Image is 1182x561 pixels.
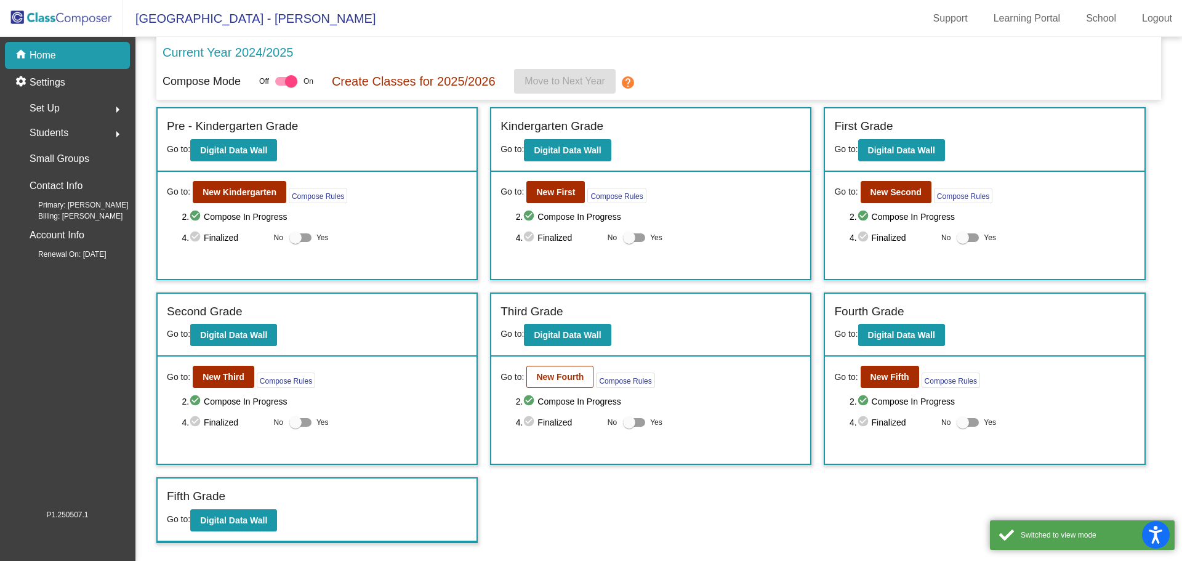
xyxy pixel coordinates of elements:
mat-icon: check_circle [189,209,204,224]
mat-icon: check_circle [857,394,872,409]
span: Billing: [PERSON_NAME] [18,211,123,222]
button: New Kindergarten [193,181,286,203]
span: Yes [650,230,662,245]
mat-icon: settings [15,75,30,90]
span: On [304,76,313,87]
button: Compose Rules [587,188,646,203]
span: Off [259,76,269,87]
span: Go to: [167,144,190,154]
mat-icon: check_circle [857,230,872,245]
div: Switched to view mode [1021,530,1165,541]
button: Move to Next Year [514,69,616,94]
mat-icon: check_circle [189,415,204,430]
mat-icon: check_circle [189,394,204,409]
mat-icon: check_circle [523,394,537,409]
b: New Third [203,372,244,382]
p: Settings [30,75,65,90]
span: No [274,232,283,243]
button: New Third [193,366,254,388]
mat-icon: home [15,48,30,63]
span: Yes [316,415,329,430]
p: Contact Info [30,177,82,195]
span: Go to: [834,371,858,384]
span: [GEOGRAPHIC_DATA] - [PERSON_NAME] [123,9,376,28]
button: Digital Data Wall [190,324,277,346]
a: Logout [1132,9,1182,28]
span: Go to: [834,185,858,198]
span: Yes [316,230,329,245]
b: Digital Data Wall [534,330,601,340]
b: Digital Data Wall [200,515,267,525]
span: Renewal On: [DATE] [18,249,106,260]
mat-icon: check_circle [189,230,204,245]
a: Learning Portal [984,9,1071,28]
p: Current Year 2024/2025 [163,43,293,62]
label: Second Grade [167,303,243,321]
a: School [1076,9,1126,28]
span: Go to: [167,514,190,524]
span: Yes [650,415,662,430]
b: New First [536,187,575,197]
p: Compose Mode [163,73,241,90]
span: Primary: [PERSON_NAME] [18,200,129,211]
span: Go to: [501,185,524,198]
span: Set Up [30,100,60,117]
p: Account Info [30,227,84,244]
span: Go to: [167,329,190,339]
b: New Fifth [870,372,909,382]
span: Go to: [167,371,190,384]
mat-icon: check_circle [857,415,872,430]
b: Digital Data Wall [200,330,267,340]
mat-icon: arrow_right [110,102,125,117]
p: Home [30,48,56,63]
span: No [941,232,951,243]
label: Fourth Grade [834,303,904,321]
button: Digital Data Wall [524,324,611,346]
button: Compose Rules [289,188,347,203]
span: Move to Next Year [525,76,605,86]
button: Digital Data Wall [524,139,611,161]
span: 2. Compose In Progress [182,394,467,409]
p: Create Classes for 2025/2026 [332,72,496,91]
mat-icon: check_circle [523,209,537,224]
button: New Fifth [861,366,919,388]
span: No [608,417,617,428]
mat-icon: help [621,75,635,90]
span: 2. Compose In Progress [850,209,1135,224]
span: No [274,417,283,428]
b: Digital Data Wall [868,330,935,340]
button: Compose Rules [596,373,654,388]
b: New Kindergarten [203,187,276,197]
span: Yes [984,415,996,430]
mat-icon: check_circle [523,230,537,245]
span: Students [30,124,68,142]
button: Compose Rules [934,188,992,203]
span: Go to: [501,144,524,154]
span: 2. Compose In Progress [516,209,802,224]
label: Third Grade [501,303,563,321]
button: Digital Data Wall [858,324,945,346]
a: Support [923,9,978,28]
span: 4. Finalized [850,230,935,245]
b: New Second [870,187,922,197]
button: Compose Rules [257,373,315,388]
span: 2. Compose In Progress [850,394,1135,409]
span: 4. Finalized [516,230,601,245]
span: Go to: [501,371,524,384]
b: Digital Data Wall [200,145,267,155]
mat-icon: check_circle [857,209,872,224]
mat-icon: arrow_right [110,127,125,142]
p: Small Groups [30,150,89,167]
b: Digital Data Wall [868,145,935,155]
button: Digital Data Wall [858,139,945,161]
span: Go to: [834,144,858,154]
label: Fifth Grade [167,488,225,506]
label: Pre - Kindergarten Grade [167,118,298,135]
span: Go to: [501,329,524,339]
span: 2. Compose In Progress [516,394,802,409]
button: Digital Data Wall [190,509,277,531]
span: Yes [984,230,996,245]
button: New Second [861,181,931,203]
span: Go to: [834,329,858,339]
span: 4. Finalized [516,415,601,430]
